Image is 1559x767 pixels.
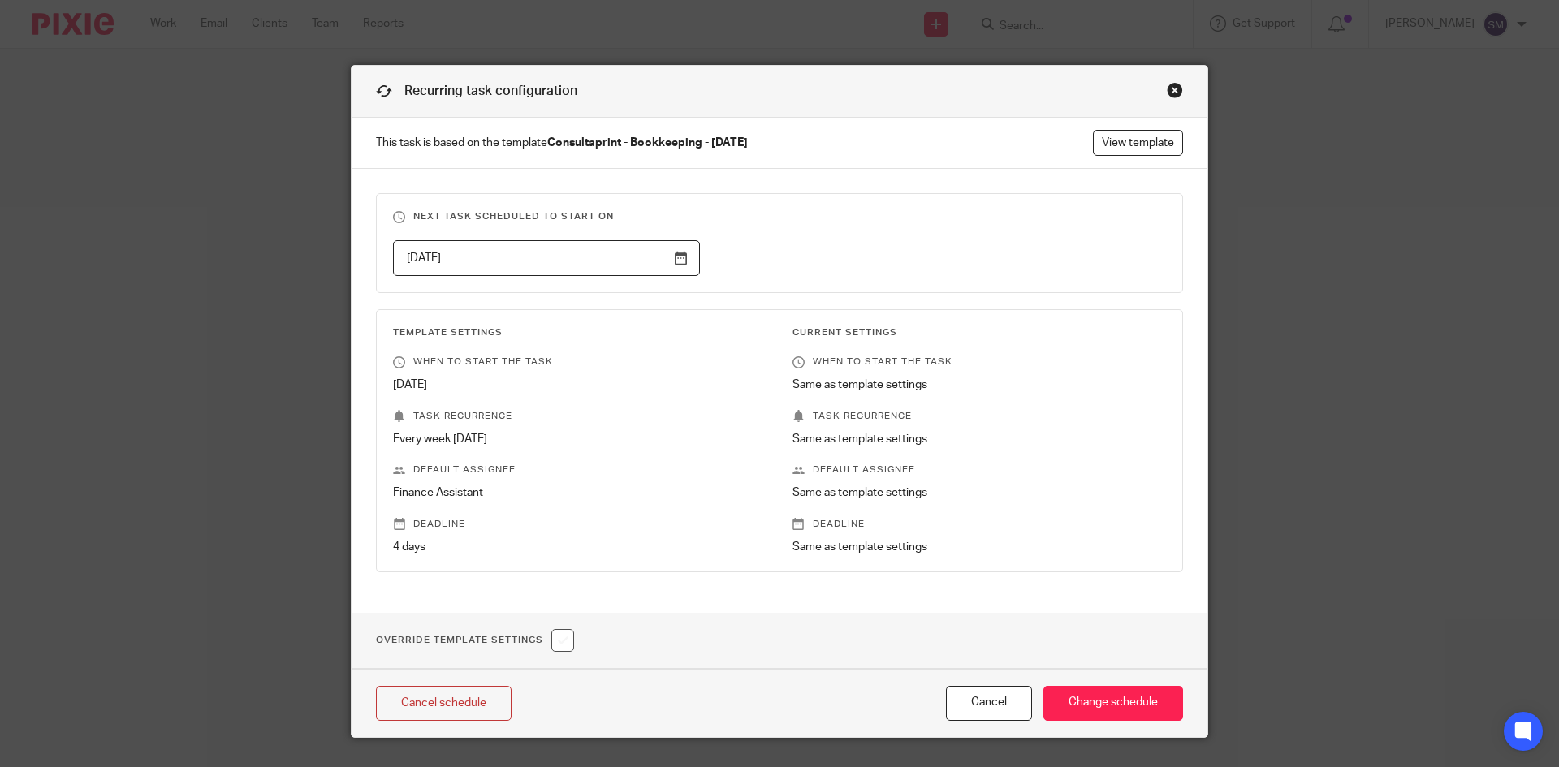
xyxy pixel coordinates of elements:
[393,355,767,368] p: When to start the task
[792,326,1166,339] h3: Current Settings
[1043,686,1183,721] input: Change schedule
[792,539,1166,555] p: Same as template settings
[393,377,767,393] p: [DATE]
[393,463,767,476] p: Default assignee
[376,686,512,721] a: Cancel schedule
[393,518,767,531] p: Deadline
[376,629,574,652] h1: Override Template Settings
[792,518,1166,531] p: Deadline
[393,326,767,339] h3: Template Settings
[792,431,1166,447] p: Same as template settings
[946,686,1032,721] button: Cancel
[792,410,1166,423] p: Task recurrence
[547,137,748,149] strong: Consultaprint - Bookkeeping - [DATE]
[792,377,1166,393] p: Same as template settings
[376,82,577,101] h1: Recurring task configuration
[792,463,1166,476] p: Default assignee
[393,485,767,501] p: Finance Assistant
[393,431,767,447] p: Every week [DATE]
[393,210,1166,223] h3: Next task scheduled to start on
[393,410,767,423] p: Task recurrence
[376,135,748,151] span: This task is based on the template
[792,355,1166,368] p: When to start the task
[393,539,767,555] p: 4 days
[792,485,1166,501] p: Same as template settings
[1167,82,1183,98] div: Close this dialog window
[1093,130,1183,156] a: View template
